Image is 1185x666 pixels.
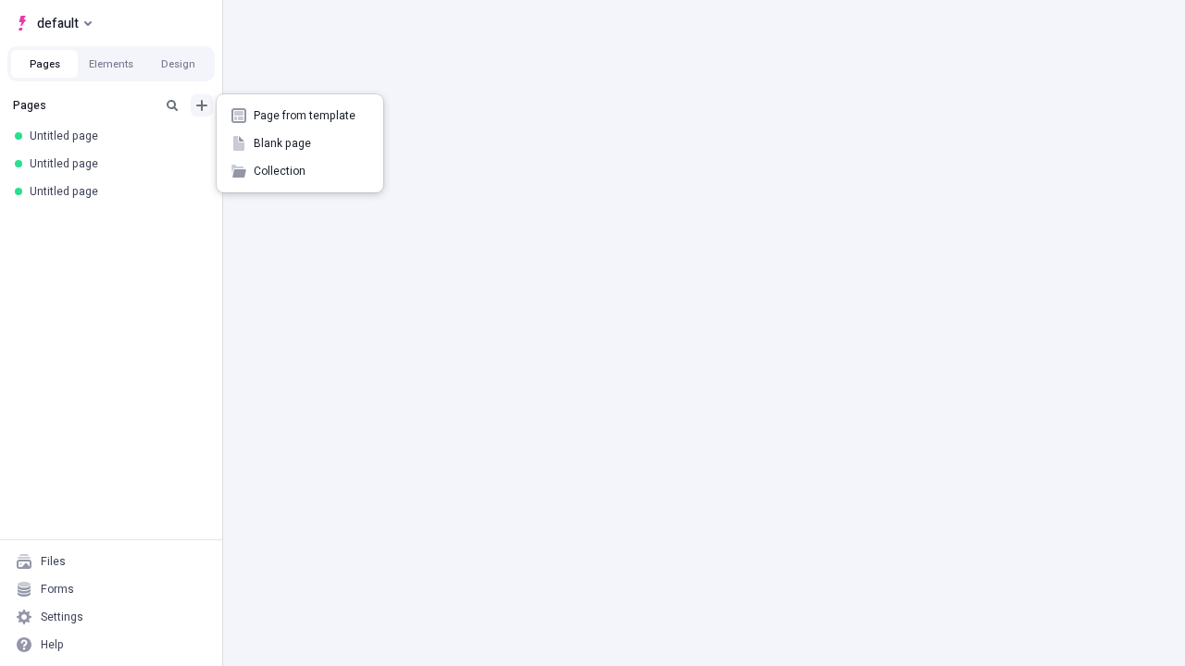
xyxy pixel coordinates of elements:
[41,610,83,624] div: Settings
[7,9,99,37] button: Select site
[78,50,144,78] button: Elements
[41,554,66,569] div: Files
[254,136,368,151] span: Blank page
[37,12,79,34] span: default
[144,50,211,78] button: Design
[30,156,200,171] div: Untitled page
[191,94,213,117] button: Add new
[254,108,368,123] span: Page from template
[13,98,154,113] div: Pages
[11,50,78,78] button: Pages
[217,94,383,192] div: Add new
[41,582,74,597] div: Forms
[254,164,368,179] span: Collection
[30,129,200,143] div: Untitled page
[41,637,64,652] div: Help
[30,184,200,199] div: Untitled page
